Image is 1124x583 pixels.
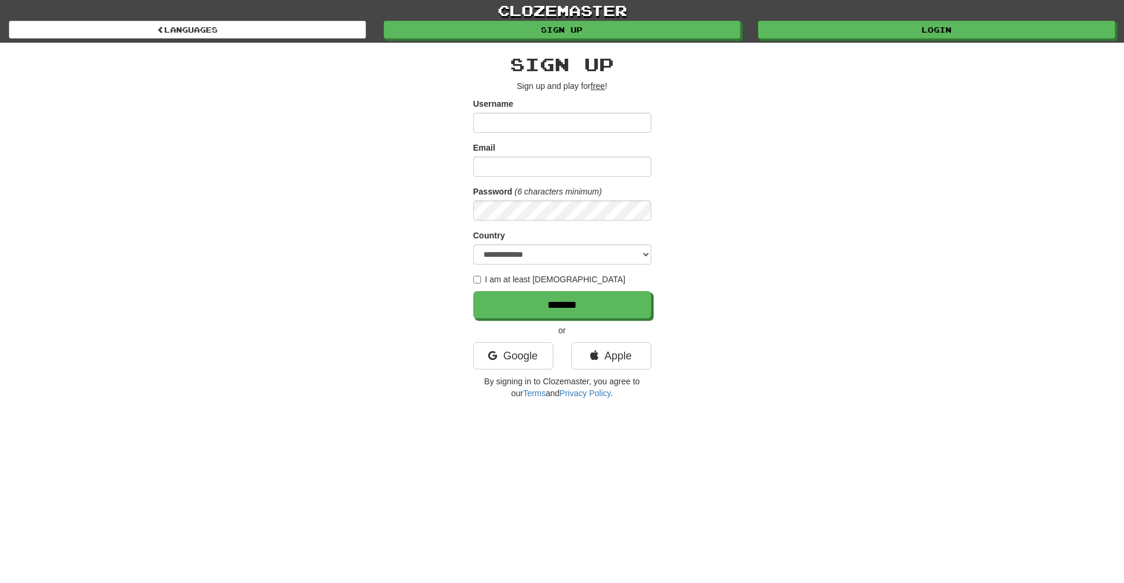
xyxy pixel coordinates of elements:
u: free [591,81,605,91]
p: or [473,324,651,336]
input: I am at least [DEMOGRAPHIC_DATA] [473,276,481,283]
p: Sign up and play for ! [473,80,651,92]
p: By signing in to Clozemaster, you agree to our and . [473,375,651,399]
label: Password [473,186,512,197]
label: Country [473,230,505,241]
label: I am at least [DEMOGRAPHIC_DATA] [473,273,626,285]
label: Username [473,98,514,110]
a: Sign up [384,21,741,39]
a: Privacy Policy [559,388,610,398]
a: Apple [571,342,651,369]
a: Login [758,21,1115,39]
a: Terms [523,388,546,398]
a: Google [473,342,553,369]
h2: Sign up [473,55,651,74]
label: Email [473,142,495,154]
em: (6 characters minimum) [515,187,602,196]
a: Languages [9,21,366,39]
